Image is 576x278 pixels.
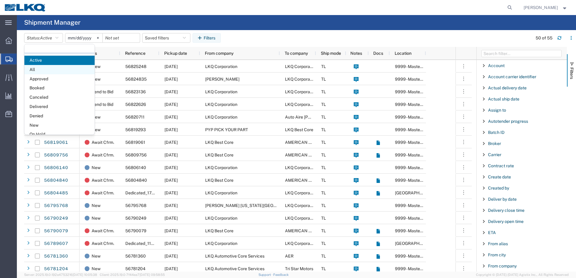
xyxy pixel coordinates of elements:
[125,102,146,107] span: 56822626
[125,203,146,208] span: 56795768
[164,203,178,208] span: 09/22/2025
[488,97,519,101] span: Actual ship date
[488,252,506,257] span: From city
[205,77,239,82] span: O'Reilly-Buford
[92,224,114,237] span: Await Cfrm.
[125,89,146,94] span: 56823136
[395,64,439,69] span: 9999 - Master Location
[481,50,562,57] input: Filter Columns Input
[164,115,178,119] span: 09/18/2025
[395,178,439,183] span: 9999 - Master Location
[395,77,439,82] span: 9999 - Master Location
[285,190,317,195] span: LKQ Corporation
[125,140,145,145] span: 56819061
[125,153,147,157] span: 56809756
[44,252,68,261] a: 56781360
[285,241,317,246] span: LKQ Corporation
[164,254,178,258] span: 09/17/2025
[285,266,313,271] span: Tri Star Motors
[488,241,508,246] span: From alias
[569,67,574,79] span: Filters
[205,165,237,170] span: LKQ Corporation
[285,165,317,170] span: LKQ Corporation
[488,74,536,79] span: Account carrier identifier
[524,4,558,11] span: Amy Roseen
[273,273,289,276] a: Feedback
[395,203,439,208] span: 9999 - Master Location
[164,165,178,170] span: 09/25/2025
[24,56,95,65] span: Active
[125,64,146,69] span: 56825248
[24,74,95,84] span: Approved
[321,115,326,119] span: TL
[321,51,341,56] span: Ship mode
[488,208,524,213] span: Delivery close time
[285,228,355,233] span: AMERICAN EXPORT SERVICES INC
[24,65,95,74] span: All
[395,127,439,132] span: 9999 - Master Location
[205,216,237,221] span: LKQ Corporation
[92,98,113,111] span: Send to Bid
[125,51,146,56] span: Reference
[92,161,101,174] span: New
[285,140,355,145] span: AMERICAN EXPORT SERVICES INC
[488,63,505,68] span: Account
[205,178,233,183] span: LKQ Best Core
[44,239,68,249] a: 56789607
[24,102,95,111] span: Delivered
[488,230,496,235] span: ETA
[395,216,439,221] span: 9999 - Master Location
[205,254,265,258] span: LKQ Automotive Core Services
[476,272,569,277] span: Copyright © [DATE]-[DATE] Agistix Inc., All Rights Reserved
[44,163,68,173] a: 56806140
[24,93,95,102] span: Canceled
[44,150,68,160] a: 56809756
[285,127,313,132] span: LKQ Best Core
[4,3,46,12] img: logo
[40,36,52,40] span: Active
[321,216,326,221] span: TL
[321,165,326,170] span: TL
[395,102,439,107] span: 9999 - Master Location
[164,216,178,221] span: 09/17/2025
[285,102,317,107] span: LKQ Corporation
[125,254,146,258] span: 56781360
[24,121,95,130] span: New
[285,89,317,94] span: LKQ Corporation
[44,201,68,211] a: 56795768
[395,153,439,157] span: 9999 - Master Location
[321,228,326,233] span: TL
[285,51,308,56] span: To company
[92,237,114,250] span: Await Cfrm.
[193,33,221,43] button: Filters
[488,264,517,268] span: From company
[321,266,326,271] span: TL
[142,33,190,43] button: Saved filters
[65,33,102,42] input: Not set
[258,273,274,276] a: Support
[100,273,165,276] span: Client: 2025.19.0-7f44ea7
[321,254,326,258] span: TL
[395,140,439,145] span: 9999 - Master Location
[395,266,439,271] span: 9999 - Master Location
[164,89,178,94] span: 09/17/2025
[321,190,326,195] span: TL
[205,115,237,119] span: LKQ Corporation
[92,73,101,85] span: New
[321,127,326,132] span: TL
[285,153,355,157] span: AMERICAN EXPORT SERVICES INC
[125,266,146,271] span: 56781204
[164,140,178,145] span: 09/18/2025
[125,165,146,170] span: 56806140
[164,102,178,107] span: 09/17/2025
[488,197,517,202] span: Deliver by date
[24,15,80,30] h4: Shipment Manager
[373,51,383,56] span: Docs
[205,241,237,246] span: LKQ Corporation
[44,214,68,223] a: 56790249
[321,153,326,157] span: TL
[44,188,68,198] a: 56804485
[321,140,326,145] span: TL
[205,140,233,145] span: LKQ Best Core
[285,115,338,119] span: Auto Aire Ramon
